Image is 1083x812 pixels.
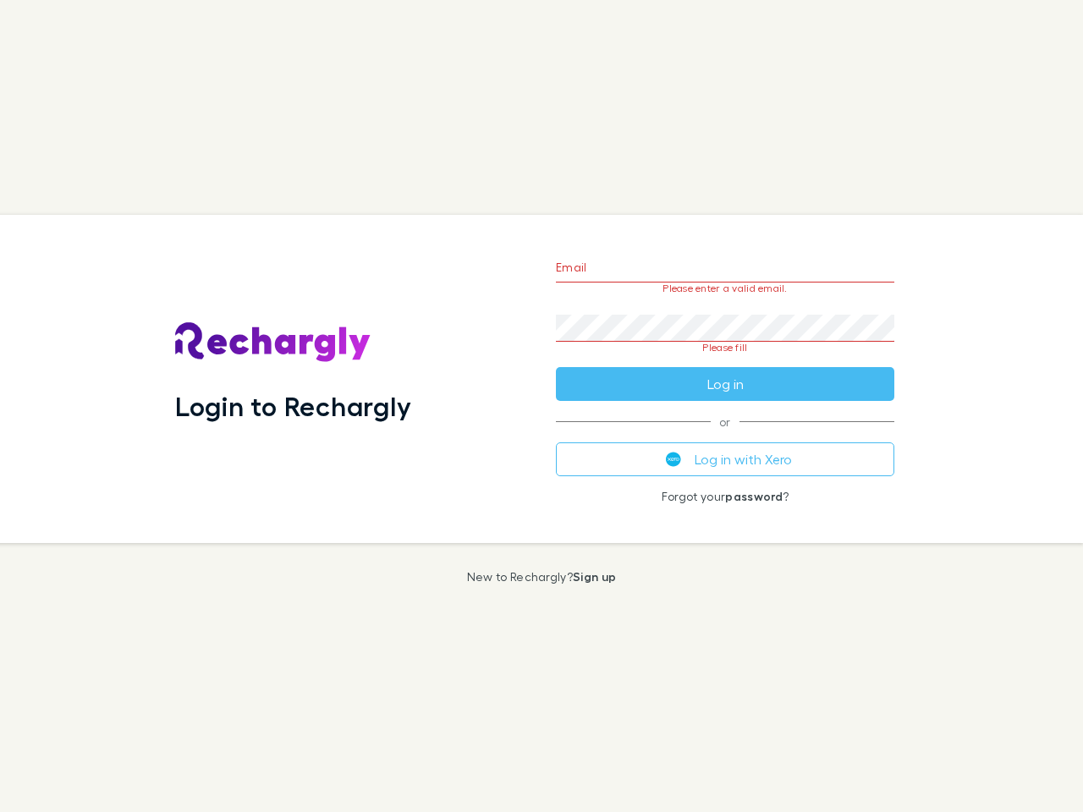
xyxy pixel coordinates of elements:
[556,342,894,354] p: Please fill
[556,367,894,401] button: Log in
[666,452,681,467] img: Xero's logo
[556,421,894,422] span: or
[556,283,894,294] p: Please enter a valid email.
[556,442,894,476] button: Log in with Xero
[725,489,783,503] a: password
[573,569,616,584] a: Sign up
[175,390,411,422] h1: Login to Rechargly
[175,322,371,363] img: Rechargly's Logo
[556,490,894,503] p: Forgot your ?
[467,570,617,584] p: New to Rechargly?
